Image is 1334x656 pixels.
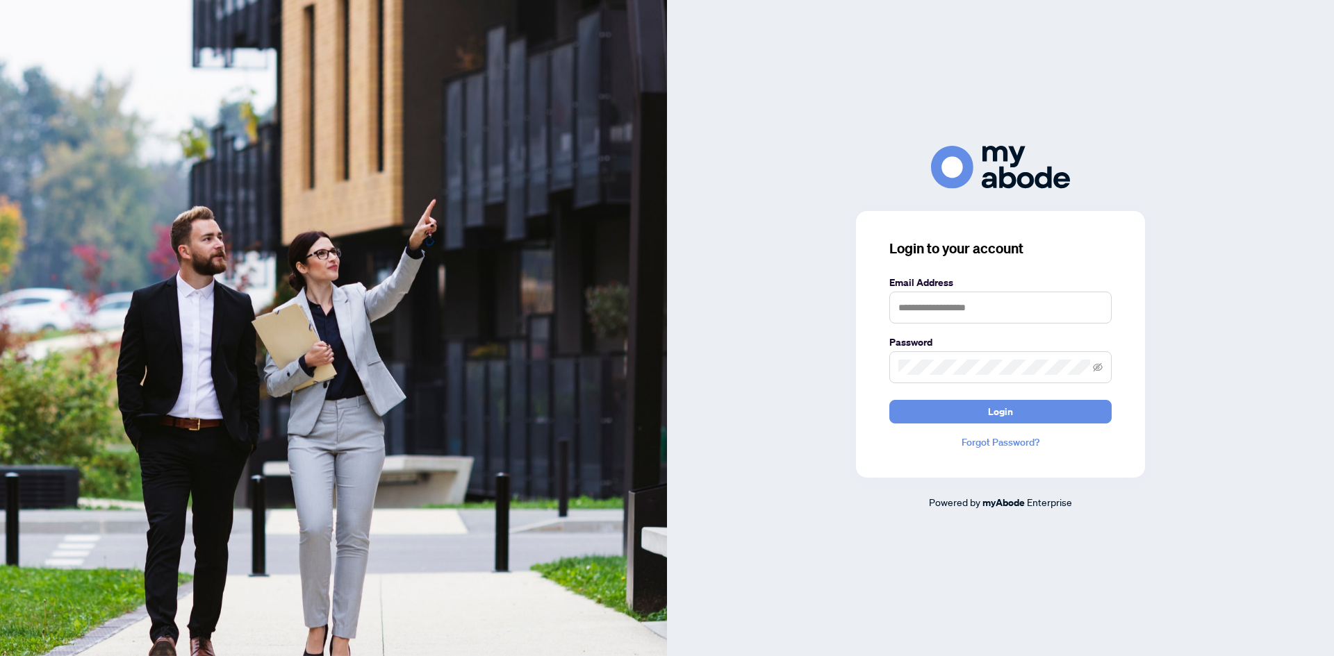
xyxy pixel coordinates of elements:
a: Forgot Password? [889,435,1112,450]
span: eye-invisible [1093,362,1103,372]
label: Email Address [889,275,1112,290]
a: myAbode [982,495,1025,510]
img: ma-logo [931,146,1070,188]
span: Powered by [929,496,980,508]
span: Enterprise [1027,496,1072,508]
span: Login [988,401,1013,423]
label: Password [889,335,1112,350]
button: Login [889,400,1112,423]
h3: Login to your account [889,239,1112,258]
